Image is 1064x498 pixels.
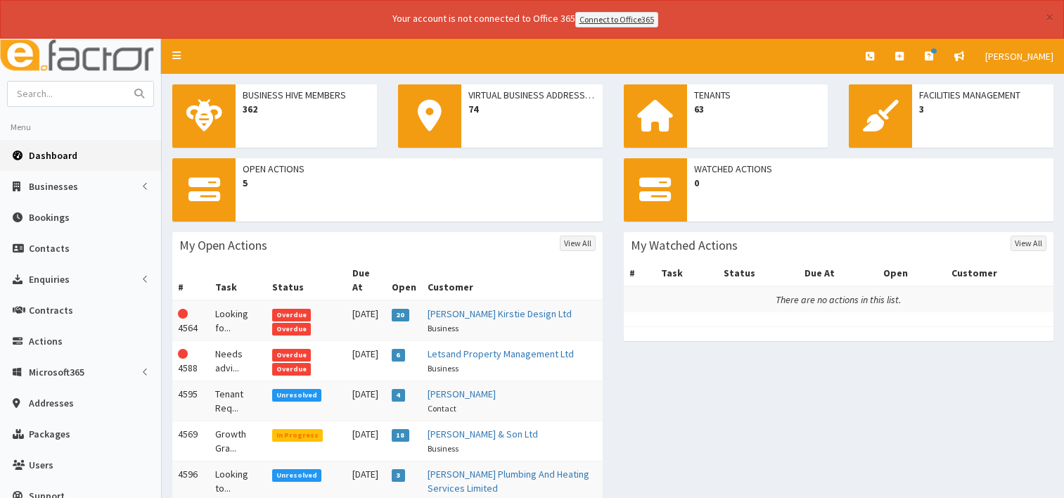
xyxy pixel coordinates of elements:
[392,469,405,482] span: 3
[114,11,937,27] div: Your account is not connected to Office 365
[210,260,267,300] th: Task
[29,397,74,409] span: Addresses
[428,307,572,320] a: [PERSON_NAME] Kirstie Design Ltd
[799,260,878,286] th: Due At
[347,340,387,381] td: [DATE]
[624,260,655,286] th: #
[694,162,1047,176] span: Watched Actions
[985,50,1053,63] span: [PERSON_NAME]
[210,340,267,381] td: Needs advi...
[975,39,1064,74] a: [PERSON_NAME]
[29,366,84,378] span: Microsoft365
[631,239,738,252] h3: My Watched Actions
[29,335,63,347] span: Actions
[428,347,574,360] a: Letsand Property Management Ltd
[267,260,347,300] th: Status
[428,323,459,333] small: Business
[468,88,596,102] span: Virtual Business Addresses
[210,381,267,421] td: Tenant Req...
[29,149,77,162] span: Dashboard
[718,260,799,286] th: Status
[428,388,496,400] a: [PERSON_NAME]
[178,349,188,359] i: This Action is overdue!
[29,211,70,224] span: Bookings
[428,428,538,440] a: [PERSON_NAME] & Son Ltd
[392,429,409,442] span: 18
[29,459,53,471] span: Users
[1046,10,1053,25] button: ×
[468,102,596,116] span: 74
[919,88,1046,102] span: Facilities Management
[178,309,188,319] i: This Action is overdue!
[243,102,370,116] span: 362
[428,443,459,454] small: Business
[946,260,1053,286] th: Customer
[272,323,312,336] span: Overdue
[272,309,312,321] span: Overdue
[655,260,718,286] th: Task
[8,82,126,106] input: Search...
[29,242,70,255] span: Contacts
[272,363,312,376] span: Overdue
[919,102,1046,116] span: 3
[694,88,821,102] span: Tenants
[575,12,658,27] a: Connect to Office365
[172,421,210,461] td: 4569
[172,340,210,381] td: 4588
[29,180,78,193] span: Businesses
[272,389,322,402] span: Unresolved
[1011,236,1046,251] a: View All
[560,236,596,251] a: View All
[694,102,821,116] span: 63
[29,304,73,317] span: Contracts
[428,363,459,373] small: Business
[347,260,387,300] th: Due At
[272,469,322,482] span: Unresolved
[172,260,210,300] th: #
[272,429,323,442] span: In Progress
[29,428,70,440] span: Packages
[172,381,210,421] td: 4595
[878,260,946,286] th: Open
[428,468,589,494] a: [PERSON_NAME] Plumbing And Heating Services Limited
[243,162,596,176] span: Open Actions
[243,176,596,190] span: 5
[392,309,409,321] span: 20
[392,349,405,362] span: 6
[29,273,70,286] span: Enquiries
[694,176,1047,190] span: 0
[347,300,387,341] td: [DATE]
[386,260,422,300] th: Open
[392,389,405,402] span: 4
[428,403,456,414] small: Contact
[243,88,370,102] span: Business Hive Members
[347,421,387,461] td: [DATE]
[179,239,267,252] h3: My Open Actions
[210,300,267,341] td: Looking fo...
[210,421,267,461] td: Growth Gra...
[422,260,602,300] th: Customer
[776,293,901,306] i: There are no actions in this list.
[347,381,387,421] td: [DATE]
[172,300,210,341] td: 4564
[272,349,312,362] span: Overdue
